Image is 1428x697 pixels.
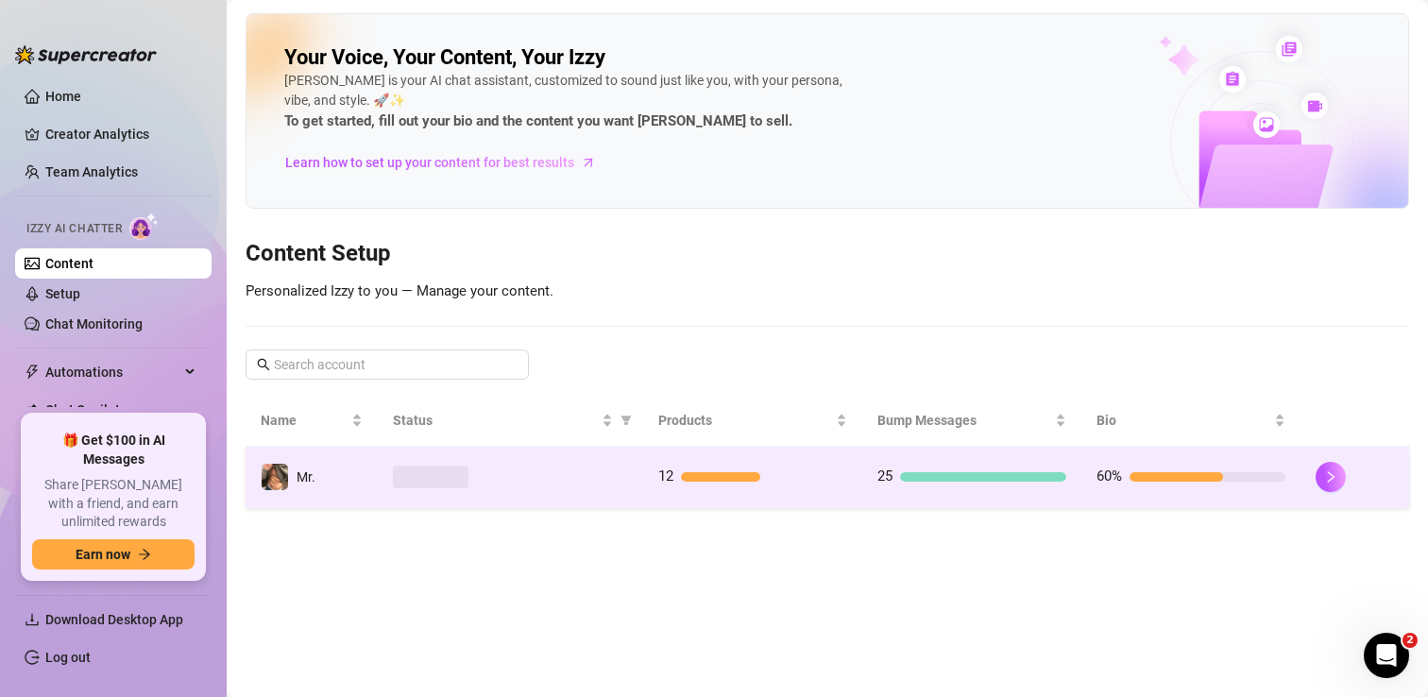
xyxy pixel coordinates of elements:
span: Automations [45,357,179,387]
span: Bump Messages [877,410,1051,431]
span: filter [617,406,636,434]
span: Learn how to set up your content for best results [285,152,574,173]
th: Name [246,395,378,447]
button: Earn nowarrow-right [32,539,195,569]
span: download [25,612,40,627]
a: Creator Analytics [45,119,196,149]
img: logo-BBDzfeDw.svg [15,45,157,64]
span: 25 [877,467,892,484]
a: Setup [45,286,80,301]
strong: To get started, fill out your bio and the content you want [PERSON_NAME] to sell. [284,112,792,129]
span: Chat Copilot [45,395,179,425]
span: Bio [1096,410,1270,431]
img: ai-chatter-content-library-cLFOSyPT.png [1115,15,1408,208]
span: Earn now [76,547,130,562]
span: Share [PERSON_NAME] with a friend, and earn unlimited rewards [32,476,195,532]
span: Izzy AI Chatter [26,220,122,238]
div: [PERSON_NAME] is your AI chat assistant, customized to sound just like you, with your persona, vi... [284,71,851,133]
span: arrow-right [138,548,151,561]
span: thunderbolt [25,365,40,380]
span: Status [393,410,598,431]
a: Chat Monitoring [45,316,143,331]
h3: Content Setup [246,239,1409,269]
th: Bio [1081,395,1300,447]
button: right [1316,462,1346,492]
span: right [1324,470,1337,484]
th: Bump Messages [862,395,1081,447]
h2: Your Voice, Your Content, Your Izzy [284,44,605,71]
span: 60% [1096,467,1122,484]
span: Personalized Izzy to you — Manage your content. [246,282,553,299]
th: Products [643,395,862,447]
th: Status [378,395,643,447]
span: 2 [1402,633,1418,648]
span: Products [658,410,832,431]
span: 🎁 Get $100 in AI Messages [32,432,195,468]
img: AI Chatter [129,212,159,240]
img: Mr. [262,464,288,490]
a: Home [45,89,81,104]
a: Team Analytics [45,164,138,179]
iframe: Intercom live chat [1364,633,1409,678]
span: filter [620,415,632,426]
a: Learn how to set up your content for best results [284,147,610,178]
img: Chat Copilot [25,403,37,416]
a: Content [45,256,93,271]
span: search [257,358,270,371]
span: Name [261,410,348,431]
span: Download Desktop App [45,612,183,627]
span: Mr. [297,469,315,484]
a: Log out [45,650,91,665]
span: 12 [658,467,673,484]
input: Search account [274,354,502,375]
span: arrow-right [579,153,598,172]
